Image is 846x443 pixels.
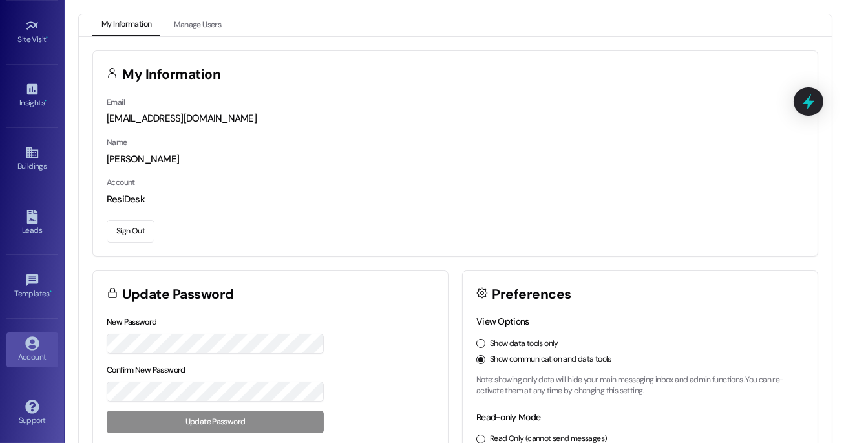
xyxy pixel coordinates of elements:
p: Note: showing only data will hide your main messaging inbox and admin functions. You can re-activ... [476,374,804,397]
label: Confirm New Password [107,365,185,375]
label: Show communication and data tools [490,354,611,365]
div: ResiDesk [107,193,804,206]
div: [EMAIL_ADDRESS][DOMAIN_NAME] [107,112,804,125]
span: • [47,33,48,42]
label: Account [107,177,135,188]
a: Templates • [6,269,58,304]
label: View Options [476,316,529,327]
a: Account [6,332,58,367]
div: [PERSON_NAME] [107,153,804,166]
button: Manage Users [165,14,230,36]
h3: My Information [123,68,221,81]
a: Support [6,396,58,431]
a: Buildings [6,142,58,177]
a: Leads [6,206,58,241]
h3: Update Password [123,288,234,301]
label: Show data tools only [490,338,558,350]
label: New Password [107,317,157,327]
span: • [50,287,52,296]
button: My Information [92,14,160,36]
label: Read-only Mode [476,411,540,423]
label: Email [107,97,125,107]
label: Name [107,137,127,147]
button: Sign Out [107,220,154,243]
h3: Preferences [492,288,571,301]
a: Site Visit • [6,15,58,50]
a: Insights • [6,78,58,113]
span: • [45,96,47,105]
